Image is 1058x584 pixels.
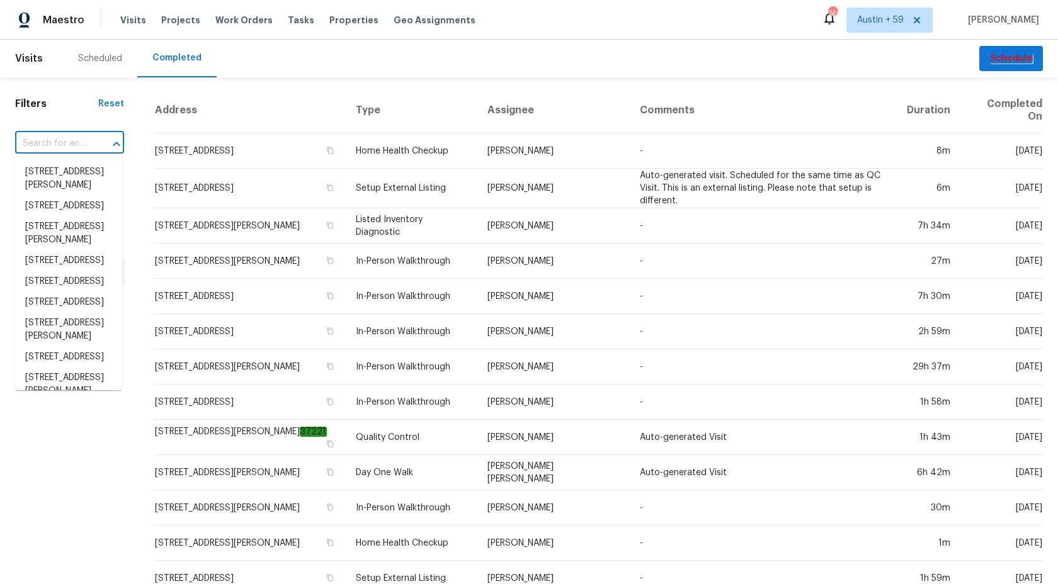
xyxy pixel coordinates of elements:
[960,279,1043,314] td: [DATE]
[346,133,477,169] td: Home Health Checkup
[630,385,896,420] td: -
[477,455,630,490] td: [PERSON_NAME] [PERSON_NAME]
[154,420,346,455] td: [STREET_ADDRESS][PERSON_NAME]
[897,208,960,244] td: 7h 34m
[154,455,346,490] td: [STREET_ADDRESS][PERSON_NAME]
[960,208,1043,244] td: [DATE]
[154,87,346,133] th: Address
[897,87,960,133] th: Duration
[346,208,477,244] td: Listed Inventory Diagnostic
[979,46,1043,72] button: Schedule
[154,490,346,525] td: [STREET_ADDRESS][PERSON_NAME]
[154,349,346,385] td: [STREET_ADDRESS][PERSON_NAME]
[346,420,477,455] td: Quality Control
[897,314,960,349] td: 2h 59m
[630,349,896,385] td: -
[154,169,346,208] td: [STREET_ADDRESS]
[477,279,630,314] td: [PERSON_NAME]
[154,133,346,169] td: [STREET_ADDRESS]
[857,14,904,26] span: Austin + 59
[630,490,896,525] td: -
[346,385,477,420] td: In-Person Walkthrough
[154,385,346,420] td: [STREET_ADDRESS]
[324,255,336,266] button: Copy Address
[324,502,336,513] button: Copy Address
[324,182,336,193] button: Copy Address
[346,244,477,279] td: In-Person Walkthrough
[324,361,336,372] button: Copy Address
[960,420,1043,455] td: [DATE]
[15,347,122,368] li: [STREET_ADDRESS]
[989,53,1033,64] em: Schedule
[963,14,1039,26] span: [PERSON_NAME]
[897,490,960,525] td: 30m
[154,525,346,561] td: [STREET_ADDRESS][PERSON_NAME]
[98,98,124,110] div: Reset
[960,314,1043,349] td: [DATE]
[346,525,477,561] td: Home Health Checkup
[960,169,1043,208] td: [DATE]
[897,244,960,279] td: 27m
[324,572,336,583] button: Copy Address
[152,52,202,64] div: Completed
[108,135,125,153] button: Close
[154,314,346,349] td: [STREET_ADDRESS]
[630,87,896,133] th: Comments
[161,14,200,26] span: Projects
[346,349,477,385] td: In-Person Walkthrough
[630,455,896,490] td: Auto-generated Visit
[630,314,896,349] td: -
[897,385,960,420] td: 1h 58m
[477,169,630,208] td: [PERSON_NAME]
[154,244,346,279] td: [STREET_ADDRESS][PERSON_NAME]
[897,169,960,208] td: 6m
[897,279,960,314] td: 7h 30m
[15,162,122,196] li: [STREET_ADDRESS][PERSON_NAME]
[346,169,477,208] td: Setup External Listing
[15,45,43,72] span: Visits
[960,490,1043,525] td: [DATE]
[960,133,1043,169] td: [DATE]
[960,525,1043,561] td: [DATE]
[346,87,477,133] th: Type
[43,14,84,26] span: Maestro
[288,16,314,25] span: Tasks
[897,349,960,385] td: 29h 37m
[477,133,630,169] td: [PERSON_NAME]
[15,216,122,250] li: [STREET_ADDRESS][PERSON_NAME]
[346,314,477,349] td: In-Person Walkthrough
[15,313,122,347] li: [STREET_ADDRESS][PERSON_NAME]
[15,368,122,401] li: [STREET_ADDRESS][PERSON_NAME]
[346,455,477,490] td: Day One Walk
[324,396,336,407] button: Copy Address
[324,466,336,478] button: Copy Address
[477,525,630,561] td: [PERSON_NAME]
[15,292,122,313] li: [STREET_ADDRESS]
[346,279,477,314] td: In-Person Walkthrough
[477,349,630,385] td: [PERSON_NAME]
[897,133,960,169] td: 8m
[960,244,1043,279] td: [DATE]
[324,290,336,301] button: Copy Address
[15,250,122,271] li: [STREET_ADDRESS]
[15,98,98,110] h1: Filters
[324,325,336,337] button: Copy Address
[630,525,896,561] td: -
[828,8,837,20] div: 749
[960,349,1043,385] td: [DATE]
[630,244,896,279] td: -
[324,537,336,548] button: Copy Address
[477,420,630,455] td: [PERSON_NAME]
[215,14,273,26] span: Work Orders
[300,427,327,437] em: 37221
[960,87,1043,133] th: Completed On
[477,490,630,525] td: [PERSON_NAME]
[78,52,122,65] div: Scheduled
[960,455,1043,490] td: [DATE]
[477,385,630,420] td: [PERSON_NAME]
[477,208,630,244] td: [PERSON_NAME]
[324,220,336,231] button: Copy Address
[897,525,960,561] td: 1m
[324,438,336,449] button: Copy Address
[477,244,630,279] td: [PERSON_NAME]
